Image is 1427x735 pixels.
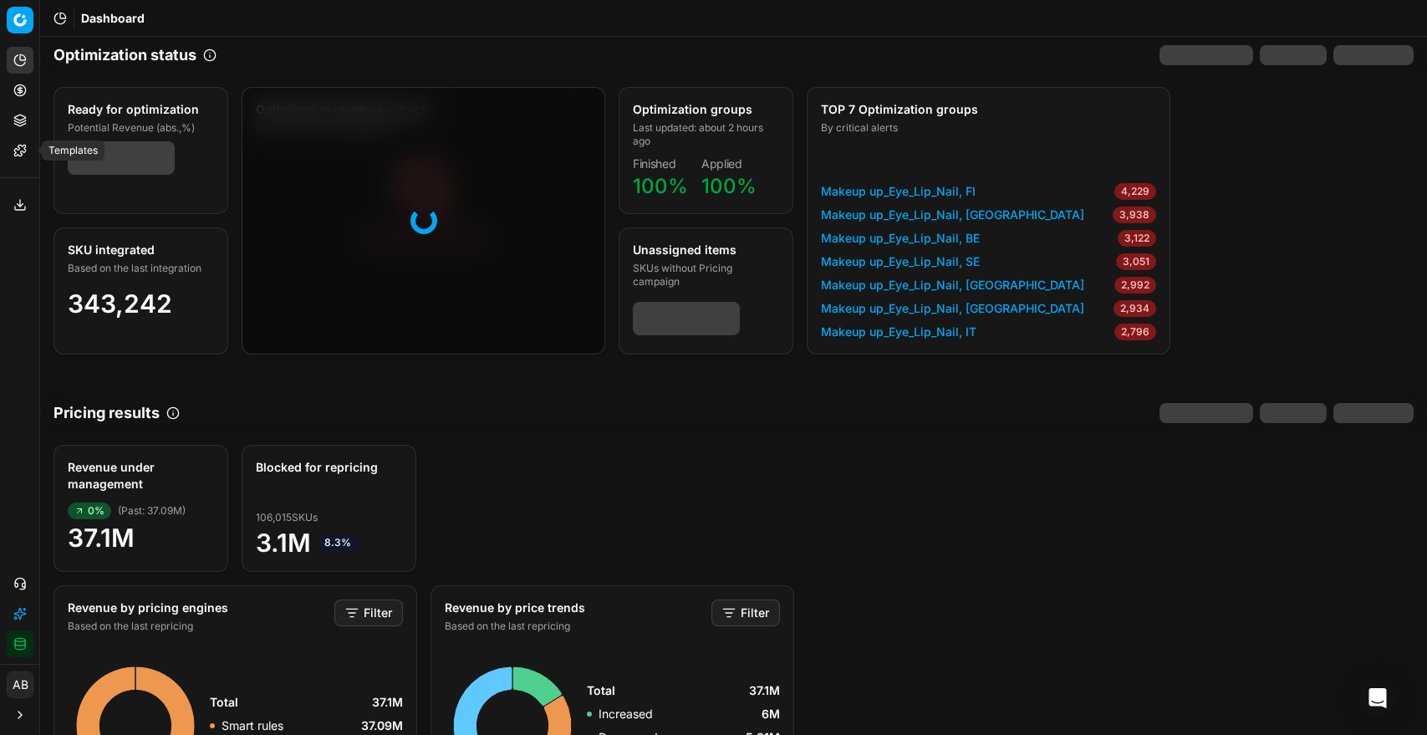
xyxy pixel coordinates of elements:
[68,459,211,493] div: Revenue under management
[256,528,402,558] span: 3.1M
[81,10,145,27] nav: breadcrumb
[68,101,211,118] div: Ready for optimization
[222,717,283,734] p: Smart rules
[821,324,976,340] a: Makeup up_Eye_Lip_Nail, IT
[68,121,211,135] div: Potential Revenue (abs.,%)
[821,230,980,247] a: Makeup up_Eye_Lip_Nail, BE
[821,183,976,200] a: Makeup up_Eye_Lip_Nail, FI
[599,706,653,722] p: Increased
[68,620,331,633] div: Based on the last repricing
[68,523,214,553] span: 37.1M
[1114,183,1156,200] span: 4,229
[54,401,160,425] h2: Pricing results
[633,158,688,170] dt: Finished
[445,600,708,616] div: Revenue by price trends
[711,600,780,626] button: Filter
[68,503,111,519] span: 0%
[633,101,776,118] div: Optimization groups
[1113,207,1156,223] span: 3,938
[749,682,780,699] span: 37.1M
[701,158,757,170] dt: Applied
[118,504,186,518] span: ( Past : 37.09M )
[7,671,33,698] button: AB
[68,242,211,258] div: SKU integrated
[762,706,780,722] span: 6M
[256,511,318,524] span: 106,015 SKUs
[68,600,331,616] div: Revenue by pricing engines
[68,262,211,275] div: Based on the last integration
[821,121,1153,135] div: By critical alerts
[633,262,776,288] div: SKUs without Pricing campaign
[701,174,757,198] span: 100%
[256,459,399,476] div: Blocked for repricing
[633,174,688,198] span: 100%
[633,242,776,258] div: Unassigned items
[54,43,196,67] h2: Optimization status
[821,253,980,270] a: Makeup up_Eye_Lip_Nail, SE
[81,10,145,27] span: Dashboard
[821,277,1084,293] a: Makeup up_Eye_Lip_Nail, [GEOGRAPHIC_DATA]
[633,121,776,148] div: Last updated: about 2 hours ago
[318,534,358,551] span: 8.3%
[334,600,403,626] button: Filter
[372,694,403,711] span: 37.1M
[361,717,403,734] span: 37.09M
[1114,300,1156,317] span: 2,934
[1358,678,1398,718] div: Open Intercom Messenger
[445,620,708,633] div: Based on the last repricing
[1114,324,1156,340] span: 2,796
[1118,230,1156,247] span: 3,122
[68,288,172,319] span: 343,242
[821,101,1153,118] div: TOP 7 Optimization groups
[210,694,238,711] span: Total
[821,300,1084,317] a: Makeup up_Eye_Lip_Nail, [GEOGRAPHIC_DATA]
[821,207,1084,223] a: Makeup up_Eye_Lip_Nail, [GEOGRAPHIC_DATA]
[1114,277,1156,293] span: 2,992
[587,682,615,699] span: Total
[1116,253,1156,270] span: 3,051
[42,140,104,161] div: Templates
[8,672,33,697] span: AB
